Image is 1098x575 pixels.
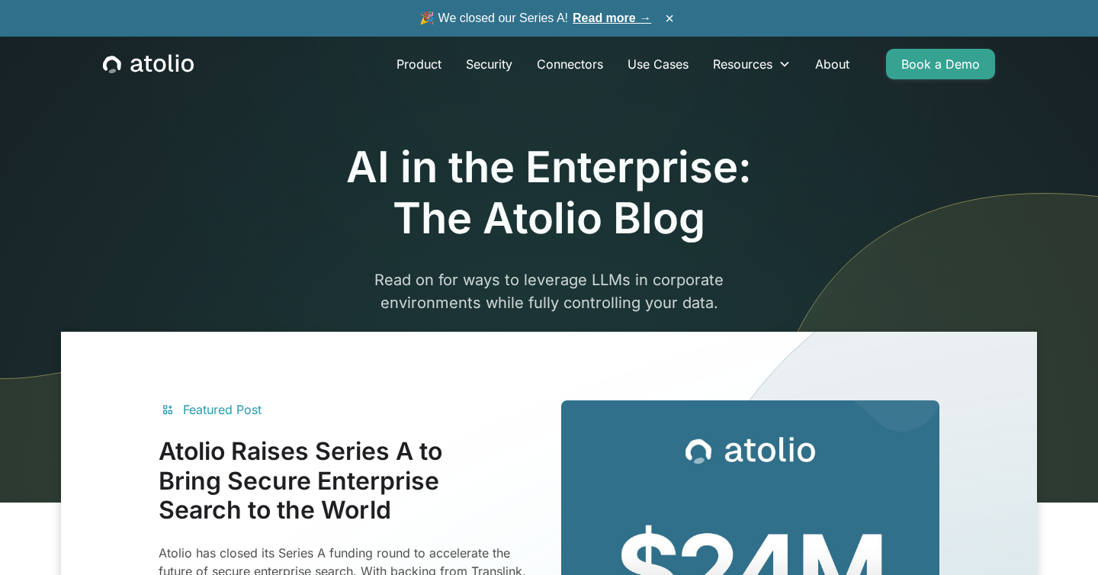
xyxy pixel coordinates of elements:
a: Connectors [525,49,615,79]
a: Read more → [573,11,651,24]
span: 🎉 We closed our Series A! [419,9,651,27]
p: Read on for ways to leverage LLMs in corporate environments while fully controlling your data. [256,268,842,383]
a: Book a Demo [886,49,995,79]
div: Resources [713,55,772,73]
a: home [103,54,194,74]
div: Resources [701,49,803,79]
h3: Atolio Raises Series A to Bring Secure Enterprise Search to the World [159,437,537,525]
button: × [660,10,679,27]
a: About [803,49,862,79]
div: Featured Post [183,400,262,419]
a: Security [454,49,525,79]
a: Product [384,49,454,79]
h1: AI in the Enterprise: The Atolio Blog [256,142,842,244]
a: Use Cases [615,49,701,79]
